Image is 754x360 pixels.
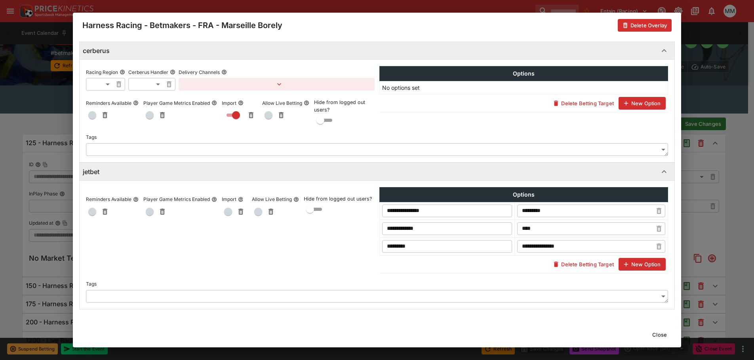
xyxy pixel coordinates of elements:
th: Options [380,66,668,81]
p: Cerberus Handler [128,69,168,76]
p: Import [222,196,236,203]
button: Allow Live Betting [304,100,309,106]
p: Player Game Metrics Enabled [143,100,210,106]
p: Tags [86,134,97,140]
button: Delete Betting Target [548,97,618,110]
button: Racing Region [120,69,125,75]
p: Allow Live Betting [252,196,292,203]
button: Cerberus Handler [170,69,175,75]
p: Hide from logged out users? [314,99,375,114]
p: Player Game Metrics Enabled [143,196,210,203]
p: Delivery Channels [179,69,220,76]
h6: cerberus [83,47,110,55]
button: New Option [619,97,666,110]
p: Reminders Available [86,196,131,203]
p: Reminders Available [86,100,131,106]
button: Reminders Available [133,100,139,106]
th: Options [380,187,668,202]
p: Import [222,100,236,106]
h6: jetbet [83,168,99,176]
button: New Option [619,258,666,271]
p: Allow Live Betting [262,100,302,106]
button: Delivery Channels [221,69,227,75]
button: Import [238,100,244,106]
button: Reminders Available [133,197,139,202]
td: No options set [380,81,668,95]
p: Hide from logged out users? [304,195,375,203]
button: Delete Overlay [618,19,672,32]
h4: Harness Racing - Betmakers - FRA - Marseille Borely [82,20,282,30]
p: Racing Region [86,69,118,76]
p: Tags [86,280,97,287]
button: Allow Live Betting [293,197,299,202]
button: Player Game Metrics Enabled [211,100,217,106]
button: Delete Betting Target [548,258,618,271]
button: Import [238,197,244,202]
button: Player Game Metrics Enabled [211,197,217,202]
button: Close [647,328,672,341]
